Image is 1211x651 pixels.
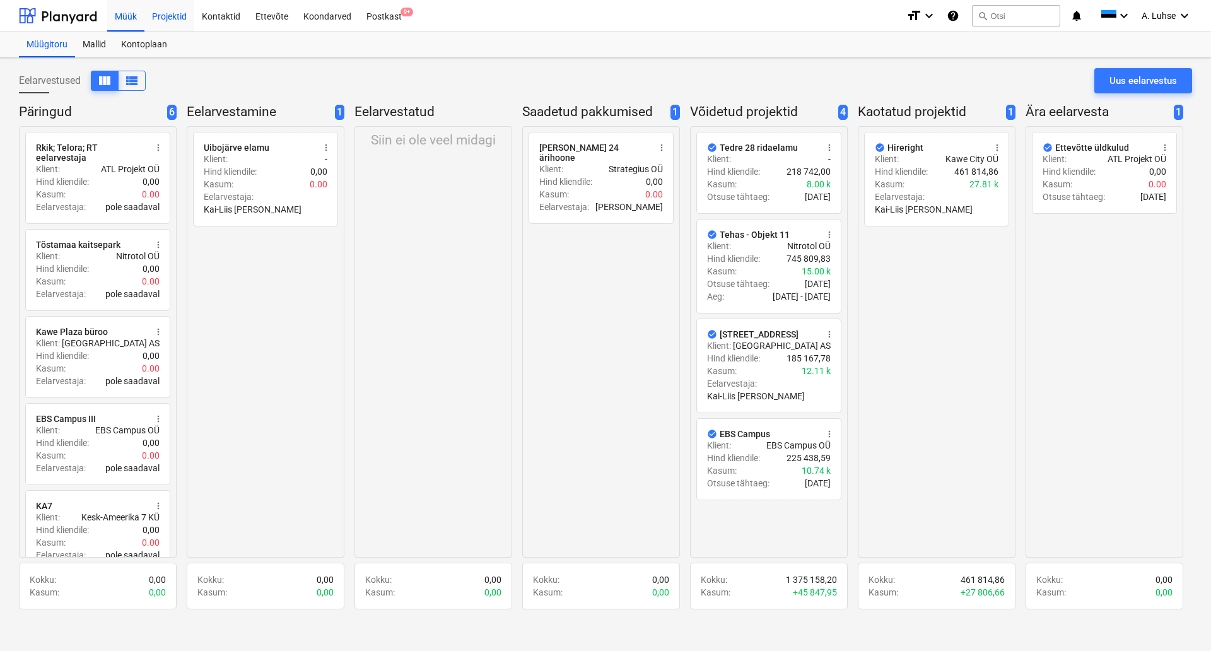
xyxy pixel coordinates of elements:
[707,265,737,278] p: Kasum :
[36,188,66,201] p: Kasum :
[19,32,75,57] a: Müügitoru
[317,573,334,586] p: 0,00
[75,32,114,57] div: Mallid
[1149,178,1166,191] p: 0.00
[961,586,1005,599] p: + 27 806,66
[522,103,665,121] p: Saadetud pakkumised
[36,262,89,275] p: Hind kliendile :
[1142,11,1176,21] span: A. Luhse
[36,536,66,549] p: Kasum :
[30,586,59,599] p: Kasum :
[733,339,831,352] p: [GEOGRAPHIC_DATA] AS
[143,262,160,275] p: 0,00
[153,414,163,424] span: more_vert
[670,105,680,120] span: 1
[1094,68,1192,93] button: Uus eelarvestus
[204,178,233,191] p: Kasum :
[1006,105,1015,120] span: 1
[1160,143,1170,153] span: more_vert
[787,240,831,252] p: Nitrotol OÜ
[142,188,160,201] p: 0.00
[824,143,834,153] span: more_vert
[978,11,988,21] span: search
[325,153,327,165] p: -
[36,462,86,474] p: Eelarvestaja :
[105,549,160,561] p: pole saadaval
[875,165,928,178] p: Hind kliendile :
[720,329,799,339] div: [STREET_ADDRESS]
[19,71,146,91] div: Eelarvestused
[707,477,769,490] p: Otsuse tähtaeg :
[720,143,798,153] div: Tedre 28 ridaelamu
[707,290,724,303] p: Aeg :
[539,143,649,163] div: [PERSON_NAME] 24 ärihoone
[105,288,160,300] p: pole saadaval
[1043,143,1053,153] span: Märgi kui tegemata
[1043,191,1105,203] p: Otsuse tähtaeg :
[595,201,663,213] p: [PERSON_NAME]
[787,352,831,365] p: 185 167,78
[802,365,831,377] p: 12.11 k
[19,103,162,121] p: Päringud
[787,165,831,178] p: 218 742,00
[539,201,589,213] p: Eelarvestaja :
[105,375,160,387] p: pole saadaval
[707,452,760,464] p: Hind kliendile :
[62,337,160,349] p: [GEOGRAPHIC_DATA] AS
[1148,590,1211,651] iframe: Chat Widget
[143,349,160,362] p: 0,00
[310,165,327,178] p: 0,00
[969,178,998,191] p: 27.81 k
[36,375,86,387] p: Eelarvestaja :
[869,573,895,586] p: Kokku :
[36,349,89,362] p: Hind kliendile :
[1148,590,1211,651] div: Vestlusvidin
[707,390,805,402] p: Kai-Liis [PERSON_NAME]
[167,105,177,120] span: 6
[707,240,731,252] p: Klient :
[961,573,1005,586] p: 461 814,86
[802,265,831,278] p: 15.00 k
[153,240,163,250] span: more_vert
[539,175,592,188] p: Hind kliendile :
[954,165,998,178] p: 461 814,86
[652,586,669,599] p: 0,00
[887,143,923,153] div: Hireright
[707,464,737,477] p: Kasum :
[36,414,96,424] div: EBS Campus III
[36,524,89,536] p: Hind kliendile :
[114,32,175,57] a: Kontoplaan
[707,230,717,240] span: Märgi kui tegemata
[869,586,898,599] p: Kasum :
[1174,105,1183,120] span: 1
[1140,191,1166,203] p: [DATE]
[81,511,160,524] p: Kesk-Ameerika 7 KÜ
[36,240,120,250] div: Tõstamaa kaitsepark
[720,429,770,439] div: EBS Campus
[204,165,257,178] p: Hind kliendile :
[1026,103,1169,121] p: Ära eelarvesta
[143,524,160,536] p: 0,00
[701,586,730,599] p: Kasum :
[707,252,760,265] p: Hind kliendile :
[95,424,160,437] p: EBS Campus OÜ
[365,586,395,599] p: Kasum :
[354,103,507,121] p: Eelarvestatud
[36,424,60,437] p: Klient :
[124,73,139,88] span: Kuva veergudena
[142,449,160,462] p: 0.00
[1070,8,1083,23] i: notifications
[187,103,330,121] p: Eelarvestamine
[802,464,831,477] p: 10.74 k
[533,573,559,586] p: Kokku :
[335,105,344,120] span: 1
[321,143,331,153] span: more_vert
[371,132,496,150] p: Siin ei ole veel midagi
[105,201,160,213] p: pole saadaval
[317,586,334,599] p: 0,00
[875,203,973,216] p: Kai-Liis [PERSON_NAME]
[824,329,834,339] span: more_vert
[36,288,86,300] p: Eelarvestaja :
[36,175,89,188] p: Hind kliendile :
